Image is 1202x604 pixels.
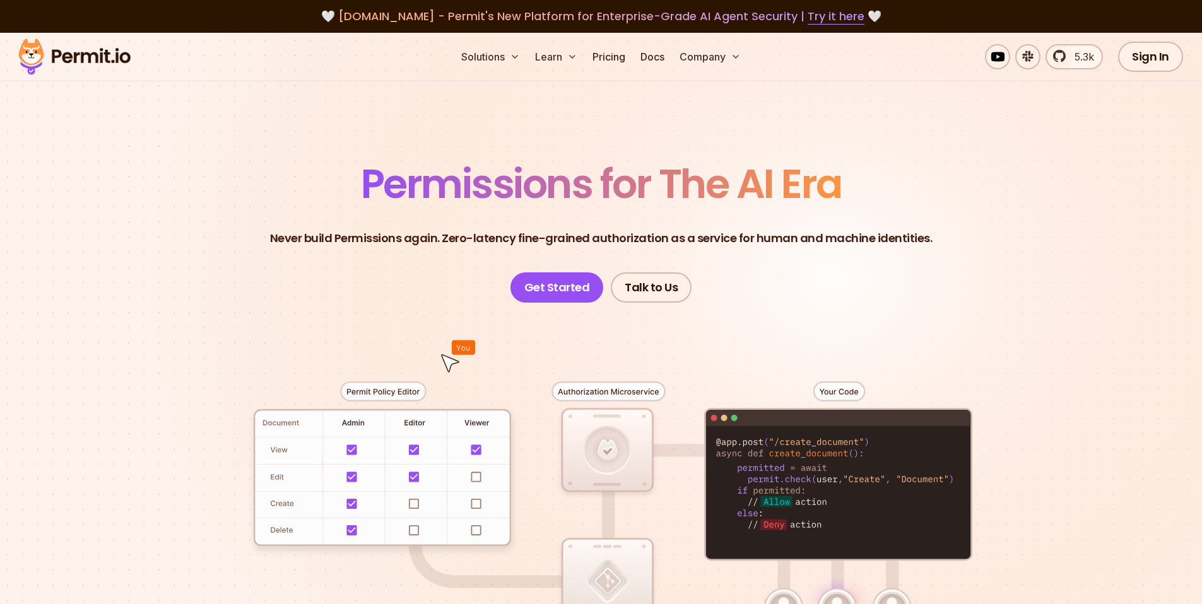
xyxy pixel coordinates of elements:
a: Get Started [510,272,604,303]
img: Permit logo [13,35,136,78]
a: Try it here [808,8,864,25]
button: Learn [530,44,582,69]
button: Solutions [456,44,525,69]
p: Never build Permissions again. Zero-latency fine-grained authorization as a service for human and... [270,229,933,247]
a: Docs [635,44,669,69]
a: 5.3k [1046,44,1103,69]
span: Permissions for The AI Era [361,156,842,212]
span: [DOMAIN_NAME] - Permit's New Platform for Enterprise-Grade AI Agent Security | [338,8,864,24]
span: 5.3k [1067,49,1094,64]
button: Company [675,44,746,69]
a: Talk to Us [611,272,692,303]
div: 🤍 🤍 [30,8,1172,25]
a: Pricing [587,44,630,69]
a: Sign In [1118,42,1183,72]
